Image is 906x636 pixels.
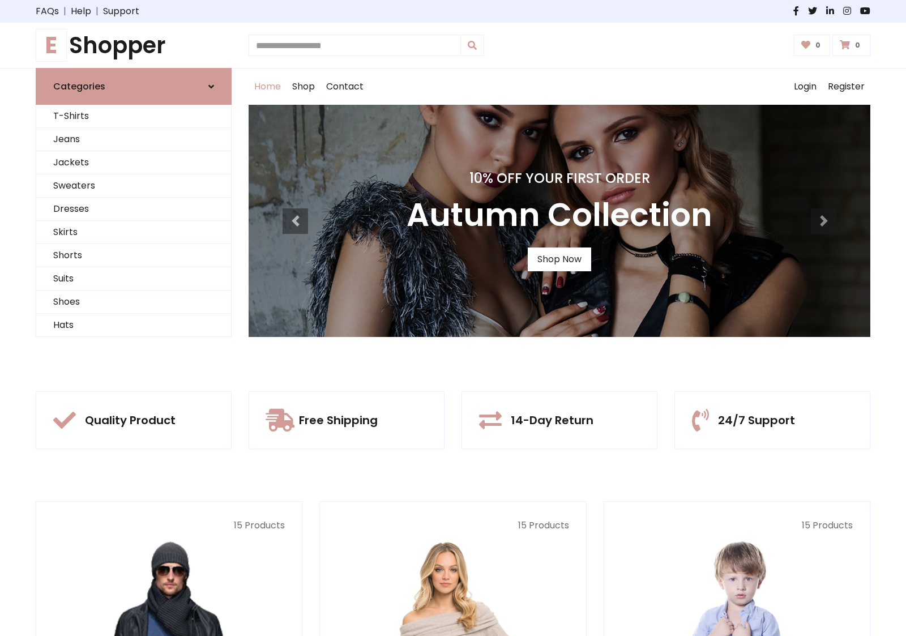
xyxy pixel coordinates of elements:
h3: Autumn Collection [407,196,712,234]
a: FAQs [36,5,59,18]
a: Shorts [36,244,231,267]
h6: Categories [53,81,105,92]
h1: Shopper [36,32,232,59]
span: E [36,29,67,62]
span: | [59,5,71,18]
a: Help [71,5,91,18]
a: Skirts [36,221,231,244]
a: T-Shirts [36,105,231,128]
a: Home [249,69,287,105]
h5: Free Shipping [299,413,378,427]
a: Dresses [36,198,231,221]
p: 15 Products [337,519,569,532]
a: Support [103,5,139,18]
p: 15 Products [621,519,853,532]
span: 0 [852,40,863,50]
a: Sweaters [36,174,231,198]
a: Jeans [36,128,231,151]
p: 15 Products [53,519,285,532]
span: 0 [813,40,823,50]
h5: Quality Product [85,413,176,427]
a: Hats [36,314,231,337]
h5: 24/7 Support [718,413,795,427]
a: Shoes [36,291,231,314]
a: Register [822,69,870,105]
a: 0 [832,35,870,56]
a: Shop Now [528,247,591,271]
a: Contact [320,69,369,105]
h5: 14-Day Return [511,413,593,427]
a: Shop [287,69,320,105]
h4: 10% Off Your First Order [407,170,712,187]
a: Suits [36,267,231,291]
a: Categories [36,68,232,105]
a: Login [788,69,822,105]
a: Jackets [36,151,231,174]
span: | [91,5,103,18]
a: 0 [794,35,831,56]
a: EShopper [36,32,232,59]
